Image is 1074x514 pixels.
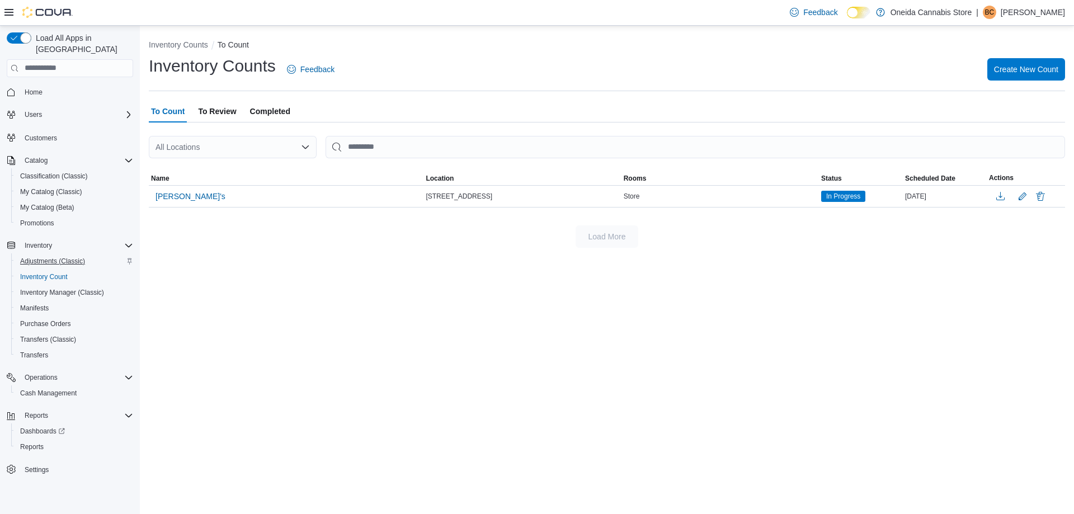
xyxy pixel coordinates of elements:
span: Users [20,108,133,121]
span: Reports [20,442,44,451]
span: Create New Count [994,64,1058,75]
button: Name [149,172,423,185]
a: Purchase Orders [16,317,76,331]
input: Dark Mode [847,7,870,18]
button: Inventory [20,239,56,252]
span: Feedback [803,7,837,18]
button: Operations [2,370,138,385]
a: Transfers (Classic) [16,333,81,346]
span: Adjustments (Classic) [20,257,85,266]
span: Inventory [20,239,133,252]
span: Customers [25,134,57,143]
button: Customers [2,129,138,145]
span: [PERSON_NAME]'s [156,191,225,202]
button: Delete [1034,190,1047,203]
button: Transfers [11,347,138,363]
button: Reports [2,408,138,423]
span: To Count [151,100,185,122]
button: Rooms [621,172,819,185]
button: My Catalog (Classic) [11,184,138,200]
span: Status [821,174,842,183]
img: Cova [22,7,73,18]
button: Create New Count [987,58,1065,81]
input: This is a search bar. After typing your query, hit enter to filter the results lower in the page. [326,136,1065,158]
p: [PERSON_NAME] [1001,6,1065,19]
a: My Catalog (Beta) [16,201,79,214]
span: Cash Management [16,386,133,400]
span: Rooms [624,174,647,183]
span: Catalog [20,154,133,167]
button: Users [20,108,46,121]
button: Status [819,172,903,185]
a: Manifests [16,301,53,315]
span: Inventory Manager (Classic) [16,286,133,299]
span: Inventory Manager (Classic) [20,288,104,297]
button: Scheduled Date [903,172,987,185]
span: Settings [20,463,133,477]
span: Adjustments (Classic) [16,254,133,268]
button: Home [2,84,138,100]
span: Operations [20,371,133,384]
span: Catalog [25,156,48,165]
div: Brendan Chrisjohn [983,6,996,19]
span: My Catalog (Classic) [20,187,82,196]
a: Dashboards [11,423,138,439]
button: Load More [576,225,638,248]
button: Promotions [11,215,138,231]
span: Purchase Orders [20,319,71,328]
span: Home [25,88,43,97]
button: Location [423,172,621,185]
a: Transfers [16,348,53,362]
a: Inventory Manager (Classic) [16,286,109,299]
span: Reports [25,411,48,420]
span: Home [20,85,133,99]
div: Store [621,190,819,203]
span: Dashboards [20,427,65,436]
a: Home [20,86,47,99]
a: Inventory Count [16,270,72,284]
span: Settings [25,465,49,474]
span: My Catalog (Beta) [20,203,74,212]
span: Transfers (Classic) [16,333,133,346]
a: Classification (Classic) [16,169,92,183]
span: Dashboards [16,425,133,438]
span: Users [25,110,42,119]
button: Manifests [11,300,138,316]
span: BC [985,6,995,19]
button: Edit count details [1016,188,1029,205]
span: To Review [198,100,236,122]
a: Customers [20,131,62,145]
button: Reports [20,409,53,422]
button: Purchase Orders [11,316,138,332]
span: Location [426,174,454,183]
nav: An example of EuiBreadcrumbs [149,39,1065,53]
span: Load All Apps in [GEOGRAPHIC_DATA] [31,32,133,55]
span: Inventory Count [16,270,133,284]
button: Users [2,107,138,122]
button: Inventory [2,238,138,253]
span: Promotions [20,219,54,228]
span: Name [151,174,169,183]
span: Scheduled Date [905,174,955,183]
button: Inventory Count [11,269,138,285]
span: Classification (Classic) [16,169,133,183]
span: Inventory Count [20,272,68,281]
button: Settings [2,461,138,478]
a: Feedback [785,1,842,23]
button: Open list of options [301,143,310,152]
span: Cash Management [20,389,77,398]
a: Reports [16,440,48,454]
span: Operations [25,373,58,382]
span: Manifests [20,304,49,313]
button: Inventory Counts [149,40,208,49]
h1: Inventory Counts [149,55,276,77]
span: Actions [989,173,1014,182]
button: Inventory Manager (Classic) [11,285,138,300]
span: Transfers [16,348,133,362]
span: Load More [588,231,626,242]
a: Promotions [16,216,59,230]
p: | [976,6,978,19]
span: Customers [20,130,133,144]
button: To Count [218,40,249,49]
button: Reports [11,439,138,455]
